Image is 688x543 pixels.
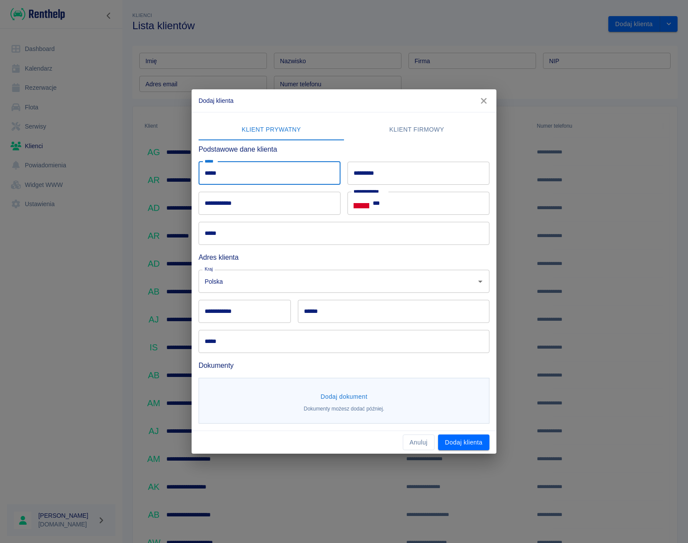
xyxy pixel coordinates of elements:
button: Klient prywatny [199,119,344,140]
button: Klient firmowy [344,119,489,140]
label: Kraj [205,266,213,272]
div: lab API tabs example [199,119,489,140]
button: Dodaj dokument [317,389,371,405]
h6: Adres klienta [199,252,489,263]
h6: Podstawowe dane klienta [199,144,489,155]
button: Otwórz [474,275,486,288]
button: Anuluj [403,434,435,451]
p: Dokumenty możesz dodać później. [304,405,384,413]
h6: Dokumenty [199,360,489,371]
button: Select country [354,197,369,210]
button: Dodaj klienta [438,434,489,451]
h2: Dodaj klienta [192,89,496,112]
